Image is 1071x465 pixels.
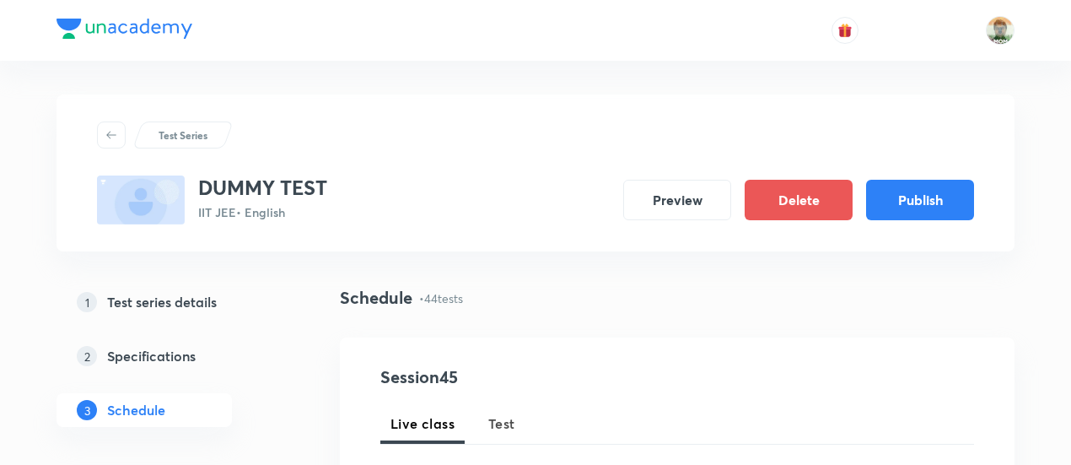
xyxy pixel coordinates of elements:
[488,414,515,434] span: Test
[837,23,853,38] img: avatar
[77,346,97,366] p: 2
[340,285,412,311] h4: Schedule
[419,289,463,307] p: • 44 tests
[107,346,196,366] h5: Specifications
[107,292,217,312] h5: Test series details
[623,180,731,220] button: Preview
[198,203,327,221] p: IIT JEE • English
[198,176,327,200] h3: DUMMY TEST
[159,127,207,143] p: Test Series
[107,400,165,420] h5: Schedule
[745,180,853,220] button: Delete
[57,19,192,43] a: Company Logo
[866,180,974,220] button: Publish
[986,16,1014,45] img: Ram Mohan Raav
[832,17,858,44] button: avatar
[57,339,286,373] a: 2Specifications
[97,176,185,224] img: fallback-thumbnail.png
[77,292,97,312] p: 1
[77,400,97,420] p: 3
[57,285,286,319] a: 1Test series details
[380,365,688,390] h4: Session 45
[390,414,455,434] span: Live class
[57,19,192,39] img: Company Logo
